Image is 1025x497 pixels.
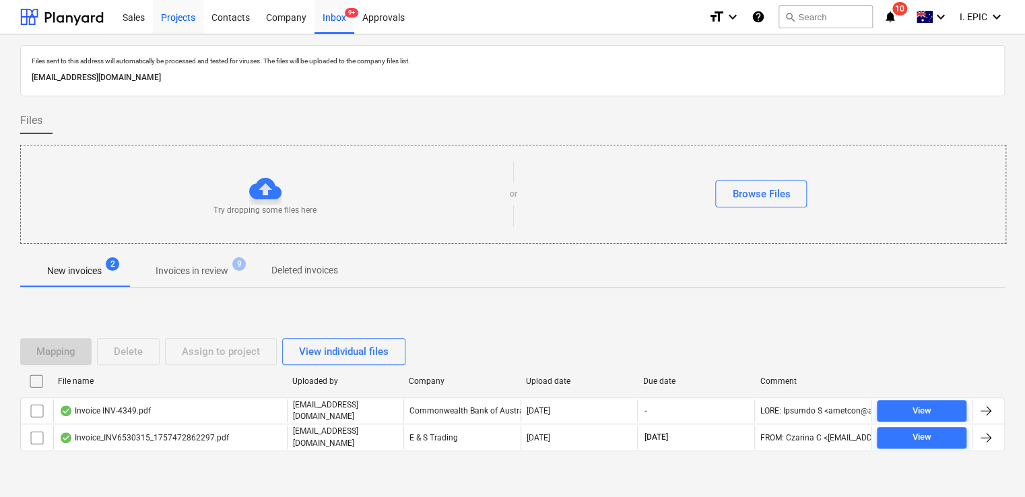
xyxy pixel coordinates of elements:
div: File name [58,376,281,386]
div: OCR finished [59,432,73,443]
button: View [877,400,966,422]
p: [EMAIL_ADDRESS][DOMAIN_NAME] [293,426,398,449]
p: [EMAIL_ADDRESS][DOMAIN_NAME] [293,399,398,422]
p: Try dropping some files here [213,205,317,216]
i: Knowledge base [752,9,765,25]
button: View individual files [282,338,405,365]
p: Invoices in review [156,264,228,278]
div: E & S Trading [403,426,520,449]
button: View [877,427,966,449]
iframe: Chat Widget [958,432,1025,497]
i: keyboard_arrow_down [933,9,949,25]
button: Browse Files [715,180,807,207]
p: [EMAIL_ADDRESS][DOMAIN_NAME] [32,71,993,85]
div: Commonwealth Bank of Australia [403,399,520,422]
span: [DATE] [643,432,669,443]
div: Try dropping some files hereorBrowse Files [20,145,1006,244]
div: View [912,403,931,419]
p: Deleted invoices [271,263,338,277]
span: search [785,11,795,22]
i: keyboard_arrow_down [989,9,1005,25]
div: View individual files [299,343,389,360]
div: Due date [643,376,750,386]
span: I. EPIC [960,11,987,22]
span: Files [20,112,42,129]
div: Comment [760,376,866,386]
button: Search [779,5,873,28]
i: format_size [708,9,725,25]
span: 10 [892,2,907,15]
div: Uploaded by [292,376,398,386]
span: 2 [106,257,119,271]
div: Upload date [526,376,632,386]
span: 9+ [345,8,358,18]
div: [DATE] [527,433,550,442]
div: OCR finished [59,405,73,416]
p: New invoices [47,264,102,278]
i: notifications [884,9,897,25]
div: View [912,430,931,445]
div: Company [409,376,515,386]
i: keyboard_arrow_down [725,9,741,25]
span: 9 [232,257,246,271]
p: Files sent to this address will automatically be processed and tested for viruses. The files will... [32,57,993,65]
p: or [510,189,517,200]
div: [DATE] [527,406,550,416]
span: - [643,405,649,417]
div: Browse Files [732,185,790,203]
div: Invoice_INV6530315_1757472862297.pdf [59,432,229,443]
div: Invoice INV-4349.pdf [59,405,151,416]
